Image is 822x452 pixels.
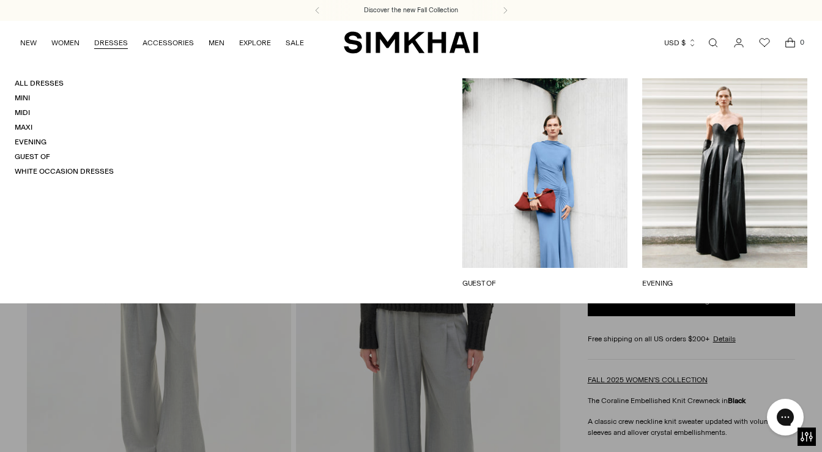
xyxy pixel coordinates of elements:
[344,31,478,54] a: SIMKHAI
[796,37,807,48] span: 0
[761,395,810,440] iframe: Gorgias live chat messenger
[664,29,697,56] button: USD $
[701,31,725,55] a: Open search modal
[364,6,458,15] a: Discover the new Fall Collection
[239,29,271,56] a: EXPLORE
[286,29,304,56] a: SALE
[752,31,777,55] a: Wishlist
[778,31,802,55] a: Open cart modal
[51,29,80,56] a: WOMEN
[94,29,128,56] a: DRESSES
[143,29,194,56] a: ACCESSORIES
[209,29,224,56] a: MEN
[727,31,751,55] a: Go to the account page
[20,29,37,56] a: NEW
